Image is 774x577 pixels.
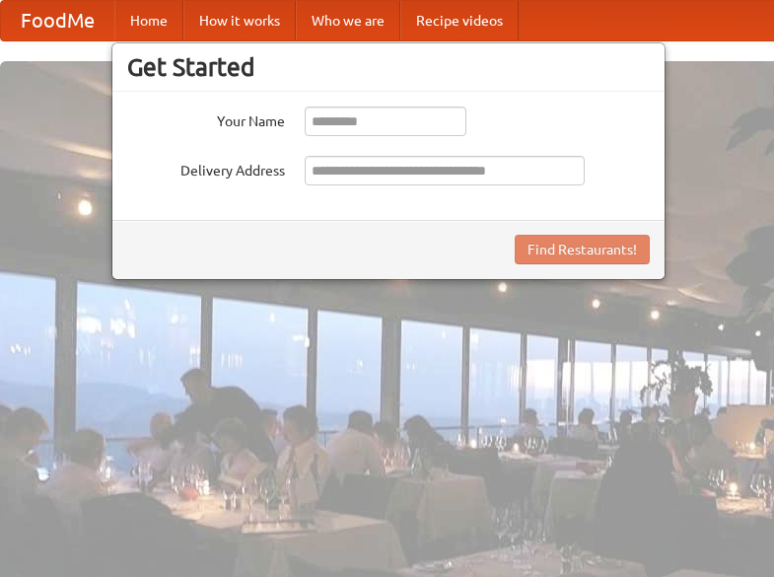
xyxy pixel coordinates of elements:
[1,1,114,40] a: FoodMe
[114,1,183,40] a: Home
[127,52,650,82] h3: Get Started
[127,156,285,180] label: Delivery Address
[127,107,285,131] label: Your Name
[515,235,650,264] button: Find Restaurants!
[400,1,519,40] a: Recipe videos
[183,1,296,40] a: How it works
[296,1,400,40] a: Who we are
